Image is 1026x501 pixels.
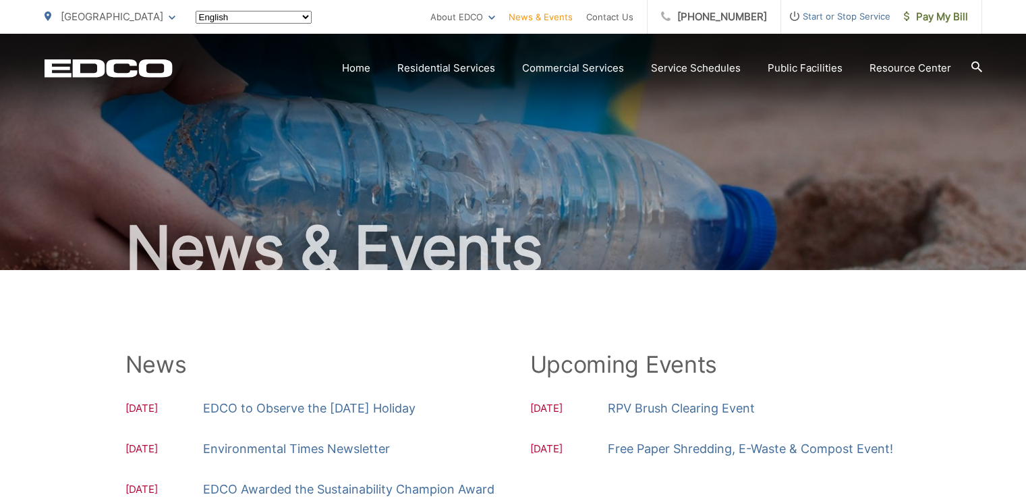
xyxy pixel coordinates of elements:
[651,60,741,76] a: Service Schedules
[45,215,982,282] h1: News & Events
[530,441,608,459] span: [DATE]
[203,439,390,459] a: Environmental Times Newsletter
[45,59,173,78] a: EDCD logo. Return to the homepage.
[586,9,633,25] a: Contact Us
[196,11,312,24] select: Select a language
[397,60,495,76] a: Residential Services
[61,10,163,23] span: [GEOGRAPHIC_DATA]
[125,351,496,378] h2: News
[768,60,843,76] a: Public Facilities
[125,400,203,419] span: [DATE]
[125,481,203,500] span: [DATE]
[904,9,968,25] span: Pay My Bill
[870,60,951,76] a: Resource Center
[203,479,494,500] a: EDCO Awarded the Sustainability Champion Award
[125,441,203,459] span: [DATE]
[608,439,893,459] a: Free Paper Shredding, E-Waste & Compost Event!
[530,351,901,378] h2: Upcoming Events
[342,60,370,76] a: Home
[509,9,573,25] a: News & Events
[522,60,624,76] a: Commercial Services
[430,9,495,25] a: About EDCO
[530,400,608,419] span: [DATE]
[608,398,755,419] a: RPV Brush Clearing Event
[203,398,416,419] a: EDCO to Observe the [DATE] Holiday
